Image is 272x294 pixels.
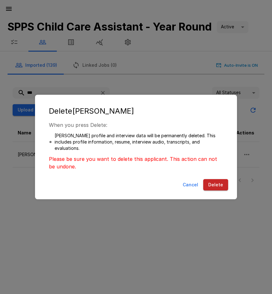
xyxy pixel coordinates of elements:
button: Delete [203,179,228,191]
p: Please be sure you want to delete this applicant. This action can not be undone. [49,155,223,170]
h2: Delete [PERSON_NAME] [41,101,231,121]
p: When you press Delete: [49,121,223,129]
p: [PERSON_NAME] profile and interview data will be permanently deleted. This includes profile infor... [55,133,223,151]
button: Cancel [180,179,201,191]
